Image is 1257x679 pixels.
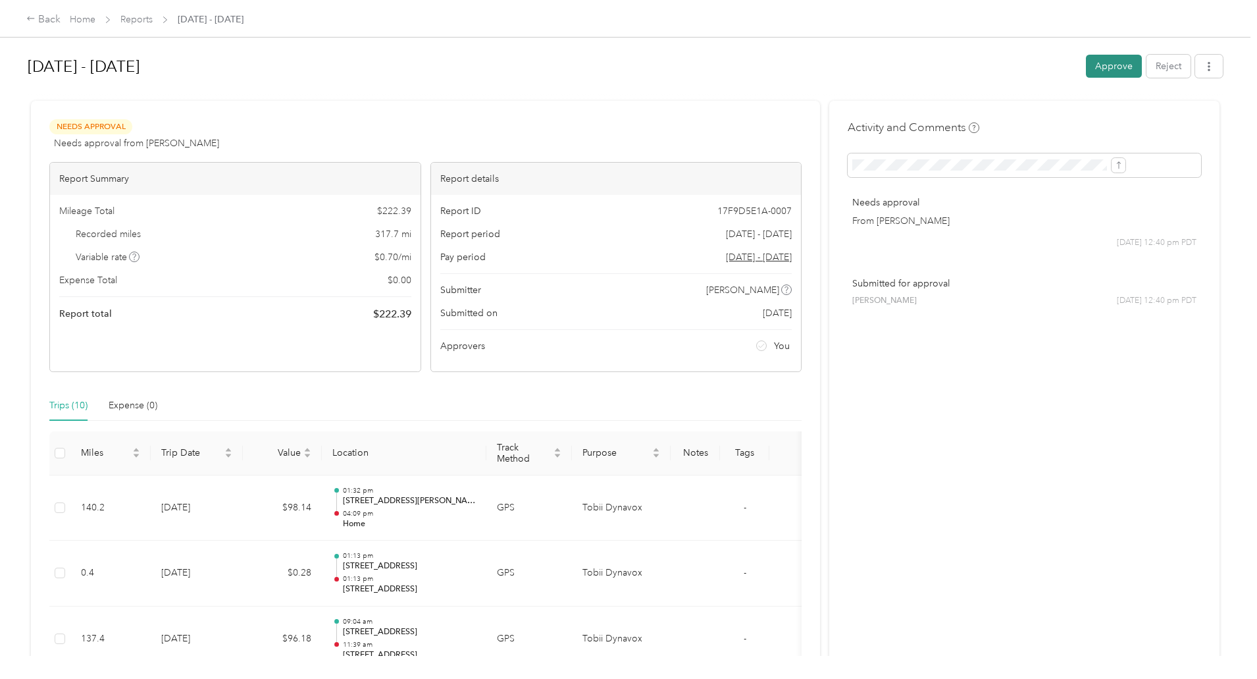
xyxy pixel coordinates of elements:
p: Home [343,518,476,530]
th: Track Method [486,431,572,475]
p: [STREET_ADDRESS] [343,649,476,661]
span: Mileage Total [59,204,115,218]
span: $ 0.00 [388,273,411,287]
iframe: Everlance-gr Chat Button Frame [1183,605,1257,679]
th: Miles [70,431,151,475]
span: Track Method [497,442,551,464]
span: Expense Total [59,273,117,287]
span: [PERSON_NAME] [852,295,917,307]
td: GPS [486,475,572,541]
p: [STREET_ADDRESS] [343,584,476,595]
span: Pay period [440,250,486,264]
span: Purpose [582,447,650,458]
span: 17F9D5E1A-0007 [717,204,792,218]
span: [DATE] - [DATE] [178,13,244,26]
span: 317.7 mi [375,227,411,241]
td: 137.4 [70,607,151,672]
span: caret-down [652,452,660,460]
p: 09:04 am [343,617,476,626]
td: $98.14 [243,475,322,541]
span: caret-up [652,446,660,454]
p: [STREET_ADDRESS] [343,560,476,572]
th: Tags [720,431,769,475]
span: Submitted on [440,306,498,320]
button: Approve [1086,55,1142,78]
span: Submitter [440,283,481,297]
span: $ 222.39 [377,204,411,218]
span: Report period [440,227,500,241]
a: Home [70,14,95,25]
td: GPS [486,541,572,607]
td: [DATE] [151,475,243,541]
p: 11:39 am [343,640,476,649]
div: Back [26,12,61,28]
span: Recorded miles [76,227,141,241]
td: Tobii Dynavox [572,475,671,541]
span: - [744,633,746,644]
span: [DATE] - [DATE] [726,227,792,241]
span: caret-down [224,452,232,460]
p: Needs approval [852,196,1196,209]
th: Purpose [572,431,671,475]
td: [DATE] [151,607,243,672]
span: caret-down [553,452,561,460]
span: $ 0.70 / mi [374,250,411,264]
th: Trip Date [151,431,243,475]
span: caret-up [224,446,232,454]
div: Report details [431,163,802,195]
td: GPS [486,607,572,672]
span: caret-up [303,446,311,454]
p: From [PERSON_NAME] [852,214,1196,228]
span: $ 222.39 [373,306,411,322]
a: Reports [120,14,153,25]
button: Reject [1146,55,1191,78]
span: [DATE] 12:40 pm PDT [1117,237,1196,249]
th: Location [322,431,486,475]
div: Report Summary [50,163,421,195]
span: - [744,567,746,578]
span: Report total [59,307,112,321]
h1: Aug 25 - 31, 2025 [28,51,1077,82]
span: caret-down [132,452,140,460]
p: 04:09 pm [343,509,476,518]
th: Notes [671,431,720,475]
span: Needs approval from [PERSON_NAME] [54,136,219,150]
span: Report ID [440,204,481,218]
span: - [744,502,746,513]
p: 01:13 pm [343,574,476,584]
span: [PERSON_NAME] [706,283,779,297]
span: Miles [81,447,130,458]
span: Trip Date [161,447,222,458]
td: [DATE] [151,541,243,607]
p: 01:13 pm [343,551,476,560]
span: caret-up [553,446,561,454]
div: Expense (0) [109,398,157,413]
p: 01:32 pm [343,486,476,495]
span: Approvers [440,339,485,353]
span: You [774,339,790,353]
p: Submitted for approval [852,277,1196,290]
span: Value [253,447,301,458]
th: Value [243,431,322,475]
div: Trips (10) [49,398,88,413]
td: Tobii Dynavox [572,541,671,607]
td: $96.18 [243,607,322,672]
span: Needs Approval [49,119,132,134]
td: $0.28 [243,541,322,607]
td: Tobii Dynavox [572,607,671,672]
h4: Activity and Comments [848,119,979,136]
span: Variable rate [76,250,140,264]
span: Go to pay period [726,250,792,264]
p: [STREET_ADDRESS][PERSON_NAME][PERSON_NAME] [343,495,476,507]
span: caret-up [132,446,140,454]
td: 0.4 [70,541,151,607]
span: [DATE] 12:40 pm PDT [1117,295,1196,307]
span: caret-down [303,452,311,460]
td: 140.2 [70,475,151,541]
p: [STREET_ADDRESS] [343,626,476,638]
span: [DATE] [763,306,792,320]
